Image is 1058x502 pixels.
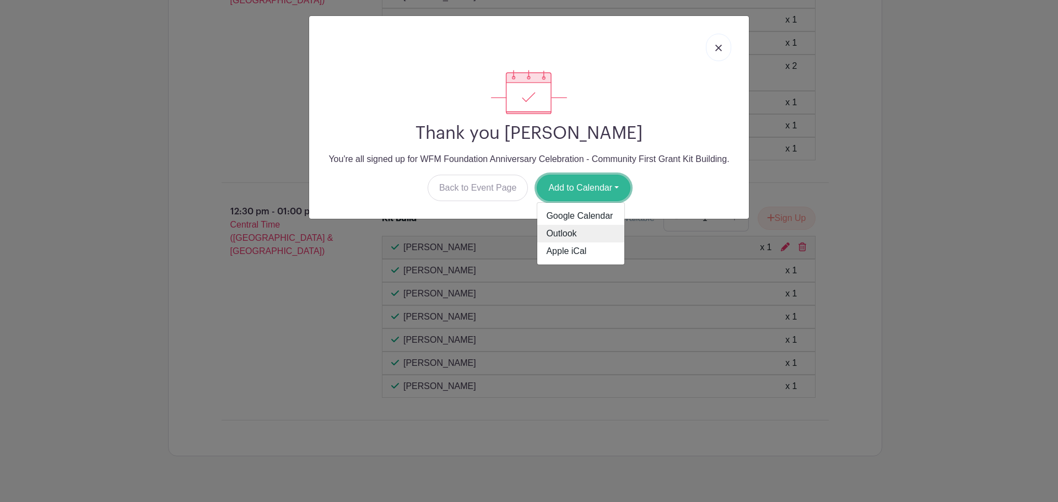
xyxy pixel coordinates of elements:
a: Outlook [537,225,624,242]
a: Google Calendar [537,207,624,225]
img: close_button-5f87c8562297e5c2d7936805f587ecaba9071eb48480494691a3f1689db116b3.svg [715,45,722,51]
p: You're all signed up for WFM Foundation Anniversary Celebration - Community First Grant Kit Build... [318,153,740,166]
a: Apple iCal [537,242,624,260]
img: signup_complete-c468d5dda3e2740ee63a24cb0ba0d3ce5d8a4ecd24259e683200fb1569d990c8.svg [491,70,567,114]
a: Back to Event Page [428,175,528,201]
h2: Thank you [PERSON_NAME] [318,123,740,144]
button: Add to Calendar [537,175,630,201]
